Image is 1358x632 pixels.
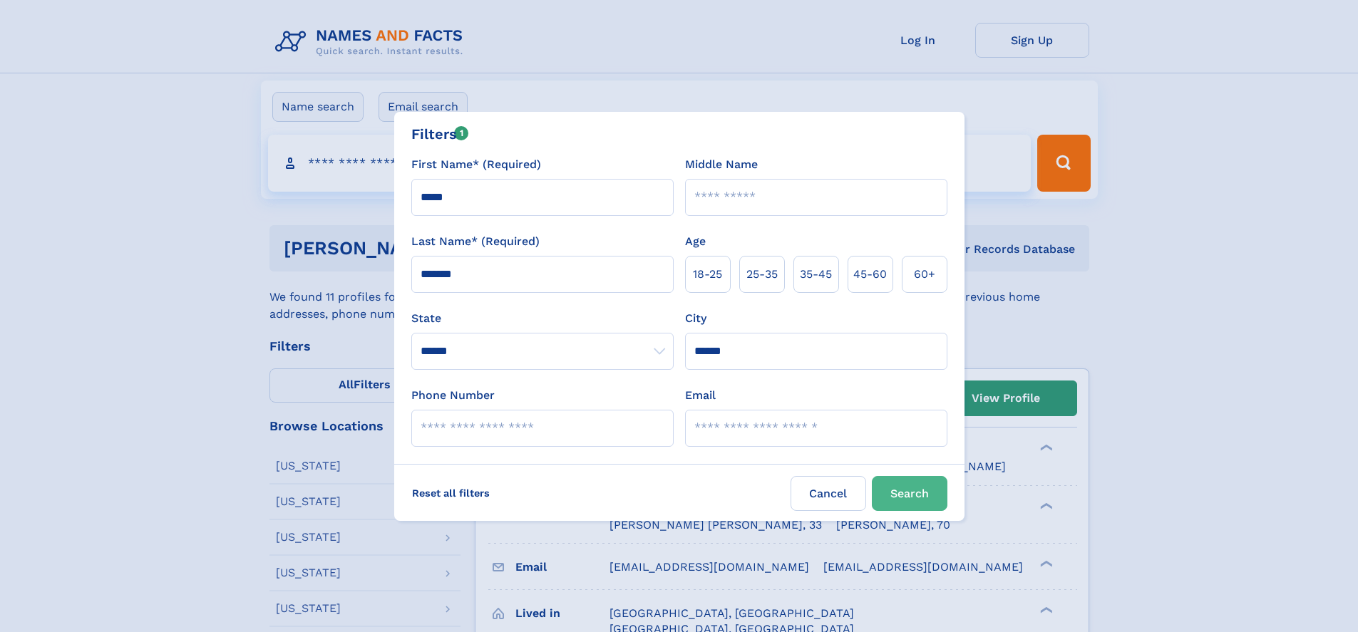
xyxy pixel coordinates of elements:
label: Age [685,233,706,250]
label: First Name* (Required) [411,156,541,173]
span: 45‑60 [853,266,887,283]
label: Last Name* (Required) [411,233,540,250]
button: Search [872,476,947,511]
label: Email [685,387,716,404]
label: Reset all filters [403,476,499,510]
span: 18‑25 [693,266,722,283]
div: Filters [411,123,469,145]
label: Phone Number [411,387,495,404]
span: 35‑45 [800,266,832,283]
label: City [685,310,706,327]
label: Cancel [791,476,866,511]
span: 25‑35 [746,266,778,283]
label: State [411,310,674,327]
label: Middle Name [685,156,758,173]
span: 60+ [914,266,935,283]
